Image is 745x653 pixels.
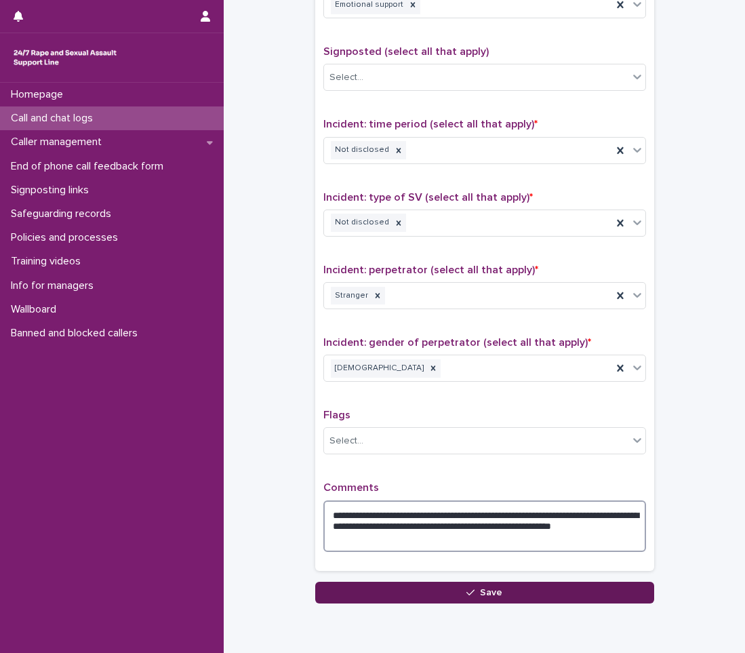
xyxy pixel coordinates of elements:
span: Incident: perpetrator (select all that apply) [323,264,538,275]
div: [DEMOGRAPHIC_DATA] [331,359,426,378]
span: Comments [323,482,379,493]
p: Info for managers [5,279,104,292]
span: Flags [323,410,350,420]
p: Banned and blocked callers [5,327,148,340]
span: Signposted (select all that apply) [323,46,489,57]
span: Incident: time period (select all that apply) [323,119,538,130]
p: Policies and processes [5,231,129,244]
p: Caller management [5,136,113,149]
p: Wallboard [5,303,67,316]
div: Select... [329,434,363,448]
p: Homepage [5,88,74,101]
p: End of phone call feedback form [5,160,174,173]
p: Safeguarding records [5,207,122,220]
p: Signposting links [5,184,100,197]
p: Training videos [5,255,92,268]
div: Not disclosed [331,141,391,159]
span: Incident: gender of perpetrator (select all that apply) [323,337,591,348]
div: Not disclosed [331,214,391,232]
span: Save [480,588,502,597]
p: Call and chat logs [5,112,104,125]
div: Select... [329,71,363,85]
button: Save [315,582,654,603]
span: Incident: type of SV (select all that apply) [323,192,533,203]
div: Stranger [331,287,370,305]
img: rhQMoQhaT3yELyF149Cw [11,44,119,71]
